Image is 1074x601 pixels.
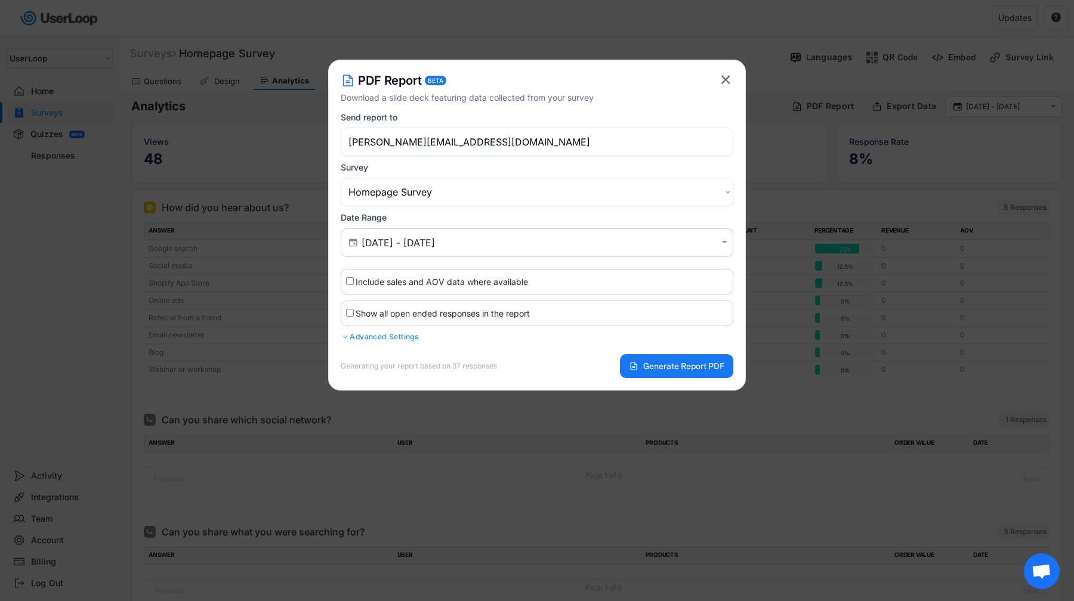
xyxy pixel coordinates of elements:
label: Include sales and AOV data where available [356,277,528,287]
label: Show all open ended responses in the report [356,308,530,318]
span: Generate Report PDF [643,362,724,370]
div: Survey [341,162,368,173]
div: Generating your report based on 37 responses [341,363,497,370]
button: Generate Report PDF [620,354,733,378]
text:  [721,72,730,87]
div: BETA [428,78,443,83]
div: Send report to [341,112,397,123]
button:  [347,237,359,248]
button:  [718,72,733,87]
div: Advanced Settings [341,332,733,342]
text:  [349,237,357,247]
button:  [719,237,730,247]
input: Air Date/Time Picker [362,237,716,249]
h4: PDF Report [358,72,422,89]
text:  [722,237,727,247]
div: Open chat [1024,553,1060,589]
div: Date Range [341,212,387,223]
div: Download a slide deck featuring data collected from your survey [341,91,718,104]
